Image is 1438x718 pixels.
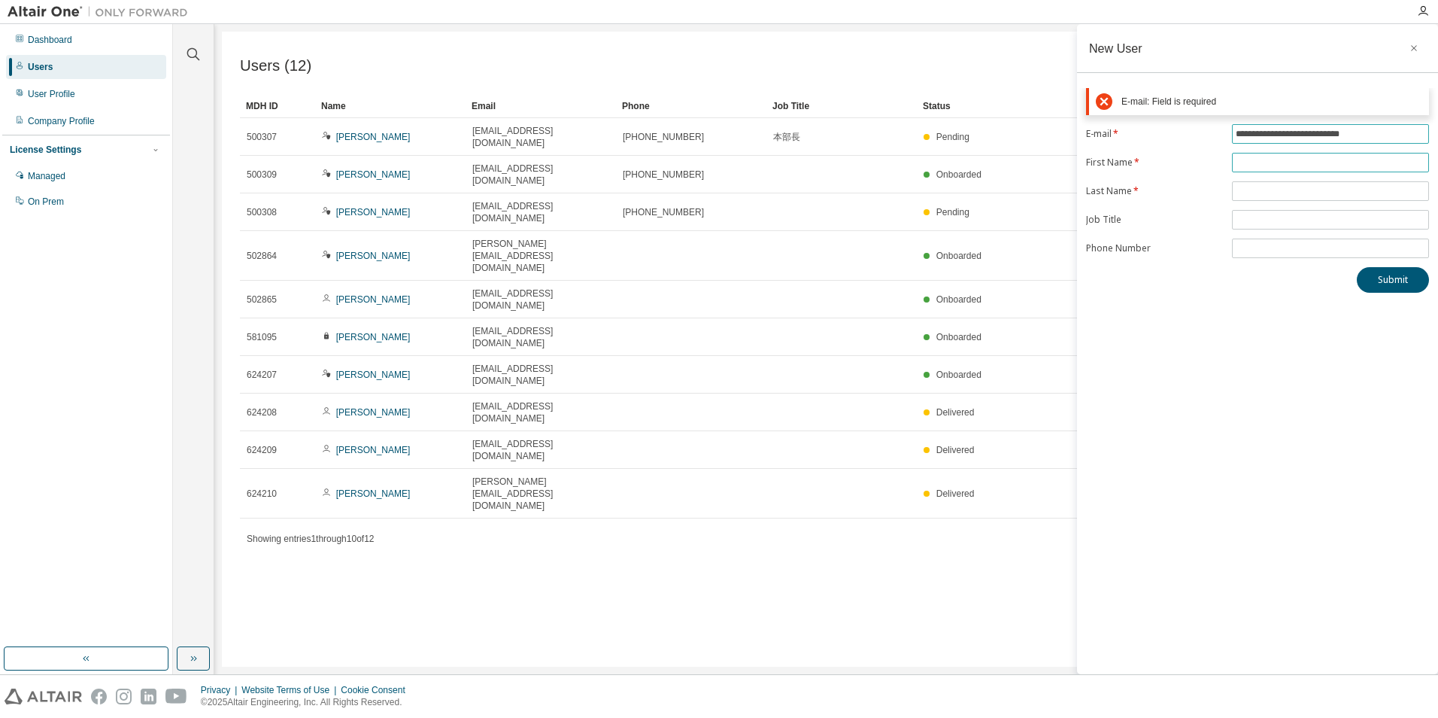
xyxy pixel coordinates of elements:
span: [EMAIL_ADDRESS][DOMAIN_NAME] [472,363,609,387]
a: [PERSON_NAME] [336,251,411,261]
a: [PERSON_NAME] [336,169,411,180]
span: [PERSON_NAME][EMAIL_ADDRESS][DOMAIN_NAME] [472,238,609,274]
div: Users [28,61,53,73]
img: Altair One [8,5,196,20]
label: Last Name [1086,185,1223,197]
a: [PERSON_NAME] [336,488,411,499]
div: Dashboard [28,34,72,46]
div: Email [472,94,610,118]
span: 624209 [247,444,277,456]
p: © 2025 Altair Engineering, Inc. All Rights Reserved. [201,696,414,709]
span: [PERSON_NAME][EMAIL_ADDRESS][DOMAIN_NAME] [472,476,609,512]
label: First Name [1086,157,1223,169]
span: 500309 [247,169,277,181]
span: Delivered [936,407,975,418]
span: [PHONE_NUMBER] [623,169,704,181]
div: Managed [28,170,65,182]
div: Company Profile [28,115,95,127]
span: Pending [936,132,969,142]
a: [PERSON_NAME] [336,132,411,142]
img: linkedin.svg [141,689,156,704]
a: [PERSON_NAME] [336,407,411,418]
div: Website Terms of Use [241,684,341,696]
span: Onboarded [936,294,981,305]
img: youtube.svg [165,689,187,704]
div: Privacy [201,684,241,696]
span: Pending [936,207,969,218]
span: Onboarded [936,370,981,380]
span: Users (12) [240,57,311,75]
label: Job Title [1086,214,1223,226]
span: 本部長 [773,131,800,143]
span: 500307 [247,131,277,143]
span: [EMAIL_ADDRESS][DOMAIN_NAME] [472,325,609,349]
img: altair_logo.svg [5,689,82,704]
a: [PERSON_NAME] [336,207,411,218]
span: [EMAIL_ADDRESS][DOMAIN_NAME] [472,163,609,187]
span: [EMAIL_ADDRESS][DOMAIN_NAME] [472,288,609,312]
span: Onboarded [936,251,981,261]
span: Onboarded [936,332,981,342]
span: Showing entries 1 through 10 of 12 [247,534,375,544]
span: Delivered [936,488,975,499]
label: Phone Number [1086,242,1223,254]
span: [PHONE_NUMBER] [623,131,704,143]
div: On Prem [28,196,64,208]
span: 502865 [247,294,277,306]
a: [PERSON_NAME] [336,445,411,455]
span: Onboarded [936,169,981,180]
a: [PERSON_NAME] [336,332,411,342]
span: [EMAIL_ADDRESS][DOMAIN_NAME] [472,438,609,462]
span: 502864 [247,250,277,262]
span: 500308 [247,206,277,218]
img: facebook.svg [91,689,107,704]
button: Submit [1357,267,1429,293]
a: [PERSON_NAME] [336,370,411,380]
img: instagram.svg [116,689,132,704]
div: MDH ID [246,94,309,118]
span: [PHONE_NUMBER] [623,206,704,218]
div: User Profile [28,88,75,100]
div: New User [1089,42,1142,54]
div: E-mail: Field is required [1121,96,1422,108]
div: Job Title [772,94,911,118]
div: Cookie Consent [341,684,414,696]
div: Name [321,94,460,118]
span: 581095 [247,331,277,343]
span: 624210 [247,488,277,500]
span: [EMAIL_ADDRESS][DOMAIN_NAME] [472,200,609,224]
div: Phone [622,94,760,118]
span: [EMAIL_ADDRESS][DOMAIN_NAME] [472,125,609,149]
div: License Settings [10,144,81,156]
label: E-mail [1086,128,1223,140]
span: 624207 [247,369,277,381]
div: Status [923,94,1334,118]
span: Delivered [936,445,975,455]
a: [PERSON_NAME] [336,294,411,305]
span: 624208 [247,406,277,418]
span: [EMAIL_ADDRESS][DOMAIN_NAME] [472,400,609,424]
